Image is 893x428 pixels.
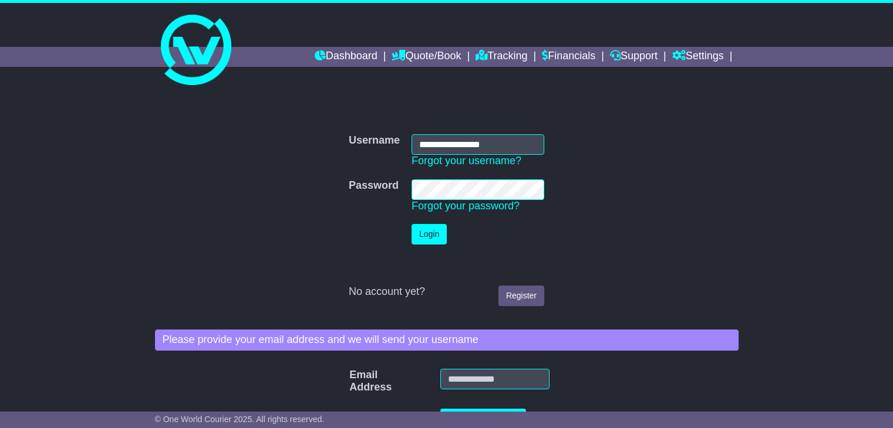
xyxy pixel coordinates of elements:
a: Forgot your username? [412,155,521,167]
a: Forgot your password? [412,200,520,212]
a: Register [498,286,544,306]
label: Password [349,179,399,192]
label: Email Address [343,369,365,394]
a: Financials [542,47,595,67]
button: Login [412,224,447,244]
div: Please provide your email address and we will send your username [155,330,739,351]
a: Support [610,47,658,67]
a: Dashboard [315,47,378,67]
span: © One World Courier 2025. All rights reserved. [155,415,325,424]
a: Tracking [476,47,527,67]
a: Settings [672,47,724,67]
div: No account yet? [349,286,544,298]
label: Username [349,134,400,147]
a: Quote/Book [392,47,461,67]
